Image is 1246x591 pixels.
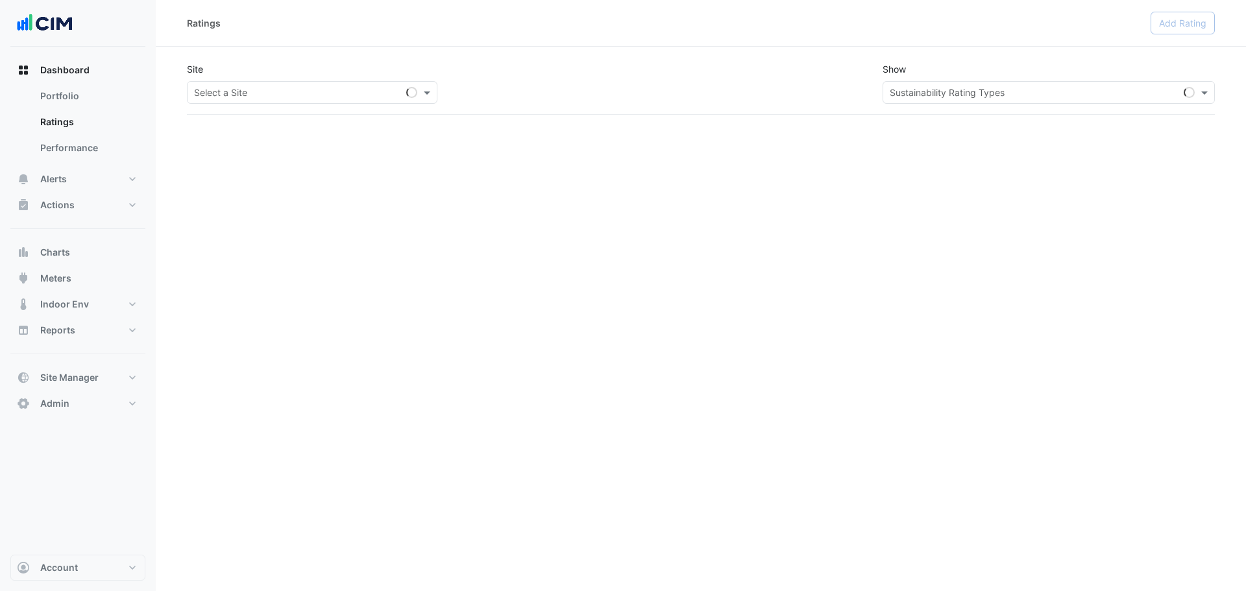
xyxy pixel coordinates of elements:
[40,324,75,337] span: Reports
[10,192,145,218] button: Actions
[40,371,99,384] span: Site Manager
[40,173,67,186] span: Alerts
[17,173,30,186] app-icon: Alerts
[10,391,145,416] button: Admin
[10,83,145,166] div: Dashboard
[40,397,69,410] span: Admin
[883,62,906,76] label: Show
[17,371,30,384] app-icon: Site Manager
[187,16,221,30] div: Ratings
[10,265,145,291] button: Meters
[17,246,30,259] app-icon: Charts
[40,199,75,211] span: Actions
[17,272,30,285] app-icon: Meters
[40,298,89,311] span: Indoor Env
[10,317,145,343] button: Reports
[10,57,145,83] button: Dashboard
[10,239,145,265] button: Charts
[40,272,71,285] span: Meters
[10,291,145,317] button: Indoor Env
[10,365,145,391] button: Site Manager
[17,298,30,311] app-icon: Indoor Env
[17,64,30,77] app-icon: Dashboard
[40,64,90,77] span: Dashboard
[10,166,145,192] button: Alerts
[30,135,145,161] a: Performance
[30,83,145,109] a: Portfolio
[10,555,145,581] button: Account
[40,561,78,574] span: Account
[17,397,30,410] app-icon: Admin
[17,199,30,211] app-icon: Actions
[40,246,70,259] span: Charts
[17,324,30,337] app-icon: Reports
[16,10,74,36] img: Company Logo
[187,62,203,76] label: Site
[30,109,145,135] a: Ratings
